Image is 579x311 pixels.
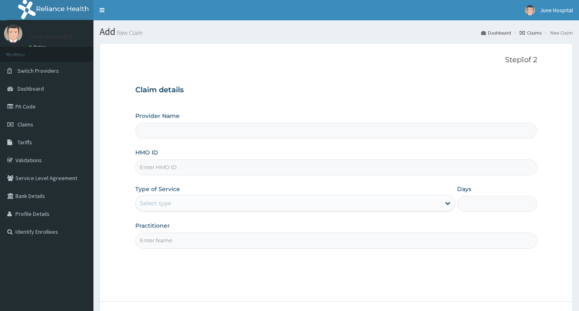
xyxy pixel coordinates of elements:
[17,121,33,128] span: Claims
[542,29,573,36] li: New Claim
[115,30,143,36] small: New Claim
[4,24,22,43] img: User Image
[135,148,158,157] label: HMO ID
[540,7,573,14] span: June Hospital
[100,26,573,37] h1: Add
[481,29,511,36] a: Dashboard
[28,33,72,40] p: June Hospital
[135,56,537,65] p: Step 1 of 2
[17,67,59,74] span: Switch Providers
[135,159,537,175] input: Enter HMO ID
[135,222,170,230] label: Practitioner
[520,29,542,36] a: Claims
[140,199,171,207] div: Select type
[17,139,32,146] span: Tariffs
[135,112,180,120] label: Provider Name
[457,185,471,193] label: Days
[135,233,537,248] input: Enter Name
[135,185,180,193] label: Type of Service
[17,85,44,92] span: Dashboard
[28,44,48,50] a: Online
[135,86,537,95] h3: Claim details
[525,5,535,15] img: User Image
